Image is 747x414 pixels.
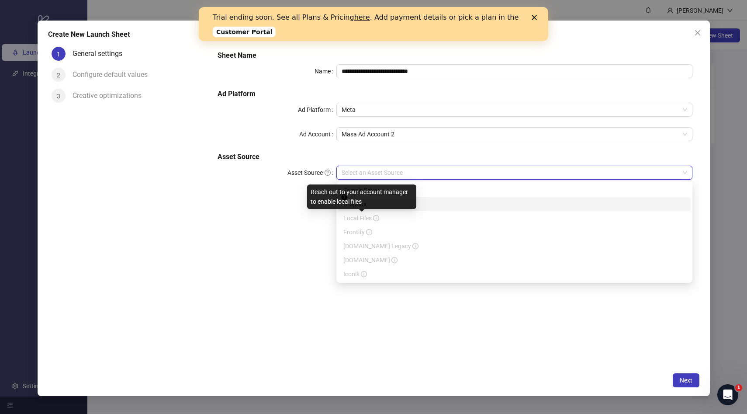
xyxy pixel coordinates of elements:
span: info-circle [412,243,418,249]
span: Next [680,377,692,384]
label: Name [315,64,336,78]
div: Dropbox [343,199,685,209]
div: Frame.io Legacy [338,239,691,253]
span: [DOMAIN_NAME] [343,257,398,264]
div: Reach out to your account manager to enable local files [307,184,416,209]
div: Google Drive [343,185,685,195]
div: Creative optimizations [73,89,149,103]
input: Name [336,64,692,78]
h5: Sheet Name [218,50,692,61]
span: 3 [57,93,60,100]
span: close [694,29,701,36]
div: Configure default values [73,68,155,82]
label: Ad Platform [298,103,336,117]
div: Local Files [338,211,691,225]
iframe: Intercom live chat [717,384,738,405]
span: 2 [57,72,60,79]
span: 1 [735,384,742,391]
span: Frontify [343,229,372,236]
span: info-circle [391,257,398,263]
span: info-circle [366,229,372,235]
span: info-circle [361,271,367,277]
button: Close [691,26,705,40]
div: Google Drive [338,183,691,197]
span: Meta [342,103,687,116]
span: Iconik [343,271,367,278]
h5: Ad Platform [218,89,692,99]
h5: Asset Source [218,152,692,162]
iframe: Intercom live chat banner [199,7,548,41]
button: Next [673,373,699,387]
div: Dropbox [338,197,691,211]
label: Asset Source [287,166,336,180]
div: Frame.io [338,253,691,267]
span: question-circle [325,170,331,176]
span: 1 [57,51,60,58]
span: [DOMAIN_NAME] Legacy [343,243,418,250]
span: Local Files [343,215,379,222]
div: General settings [73,47,129,61]
div: Create New Launch Sheet [48,29,699,40]
label: Ad Account [299,127,336,141]
div: Close [333,8,342,13]
div: Iconik [338,267,691,281]
div: Frontify [338,225,691,239]
span: info-circle [373,215,379,221]
span: Masa Ad Account 2 [342,128,687,141]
